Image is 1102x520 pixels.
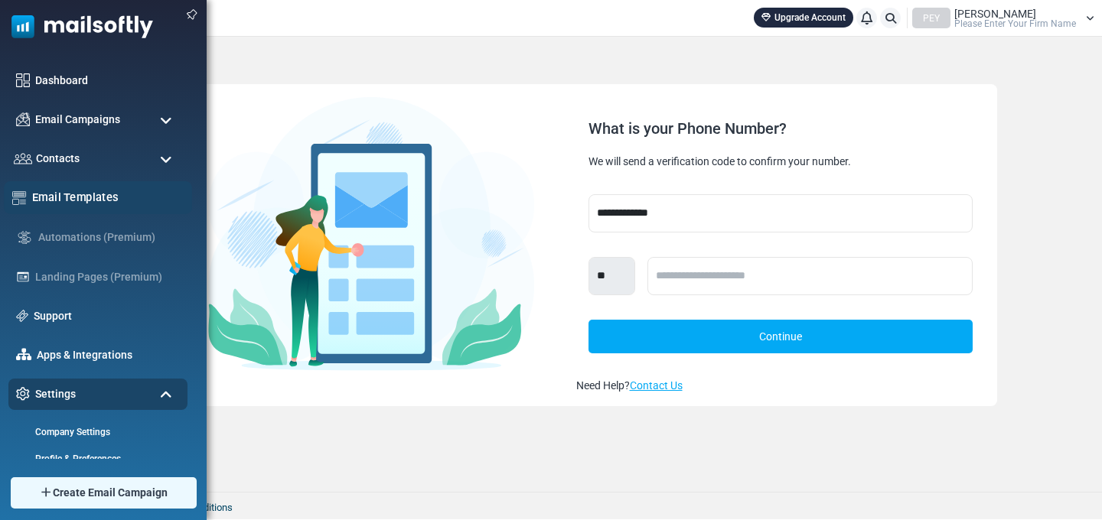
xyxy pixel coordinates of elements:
div: What is your Phone Number? [588,121,973,136]
a: Company Settings [8,425,184,439]
span: Create Email Campaign [53,485,168,501]
div: We will send a verification code to confirm your number. [588,154,973,170]
span: Please Enter Your Firm Name [954,19,1076,28]
img: dashboard-icon.svg [16,73,30,87]
a: Support [34,308,180,324]
a: Email Templates [32,189,184,206]
img: campaigns-icon.png [16,112,30,126]
img: workflow.svg [16,229,33,246]
img: contacts-icon.svg [14,153,32,164]
a: Contact Us [630,379,683,392]
a: Continue [588,320,973,353]
a: PEY [PERSON_NAME] Please Enter Your Firm Name [912,8,1094,28]
footer: 2025 [50,492,1102,519]
span: Email Campaigns [35,112,120,128]
span: [PERSON_NAME] [954,8,1036,19]
img: support-icon.svg [16,310,28,322]
span: Contacts [36,151,80,167]
img: landing_pages.svg [16,270,30,284]
img: email-templates-icon.svg [12,190,27,205]
img: settings-icon.svg [16,387,30,401]
a: Profile & Preferences [8,452,184,466]
a: Apps & Integrations [37,347,180,363]
div: PEY [912,8,950,28]
a: Upgrade Account [754,8,853,28]
a: Dashboard [35,73,180,89]
div: Need Help? [576,378,985,394]
span: Settings [35,386,76,402]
